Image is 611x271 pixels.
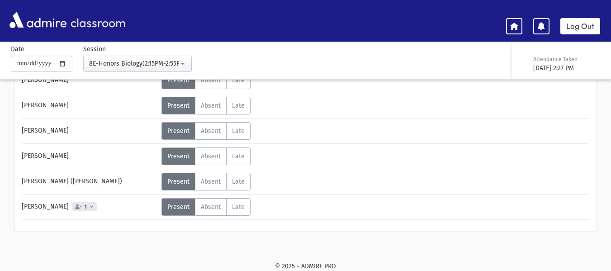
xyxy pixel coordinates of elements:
span: Present [167,127,189,135]
div: AttTypes [161,97,251,114]
span: Late [232,76,245,84]
span: Absent [201,203,221,211]
span: Late [232,127,245,135]
span: 1 [83,204,89,210]
span: Absent [201,102,221,109]
div: [PERSON_NAME] ([PERSON_NAME]) [17,173,161,190]
span: Present [167,76,189,84]
div: [DATE] 2:27 PM [533,63,598,73]
span: Late [232,152,245,160]
div: 8E-Honors Biology(2:15PM-2:55PM) [89,59,179,68]
span: Late [232,203,245,211]
span: Present [167,102,189,109]
label: Session [83,44,106,54]
div: Attendance Taken [533,55,598,63]
div: [PERSON_NAME] [17,71,161,89]
a: Log Out [560,18,600,34]
div: [PERSON_NAME] [17,97,161,114]
span: Absent [201,127,221,135]
span: Absent [201,178,221,185]
div: AttTypes [161,173,251,190]
span: Late [232,178,245,185]
span: Present [167,178,189,185]
div: AttTypes [161,71,251,89]
div: AttTypes [161,147,251,165]
span: classroom [69,8,126,32]
span: Absent [201,152,221,160]
div: AttTypes [161,198,251,216]
div: [PERSON_NAME] [17,122,161,140]
span: Absent [201,76,221,84]
button: 8E-Honors Biology(2:15PM-2:55PM) [83,56,192,72]
span: Late [232,102,245,109]
span: Present [167,203,189,211]
img: AdmirePro [7,10,69,30]
div: AttTypes [161,122,251,140]
div: [PERSON_NAME] [17,198,161,216]
span: Present [167,152,189,160]
label: Date [11,44,24,54]
div: [PERSON_NAME] [17,147,161,165]
div: © 2025 - ADMIRE PRO [14,261,597,271]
